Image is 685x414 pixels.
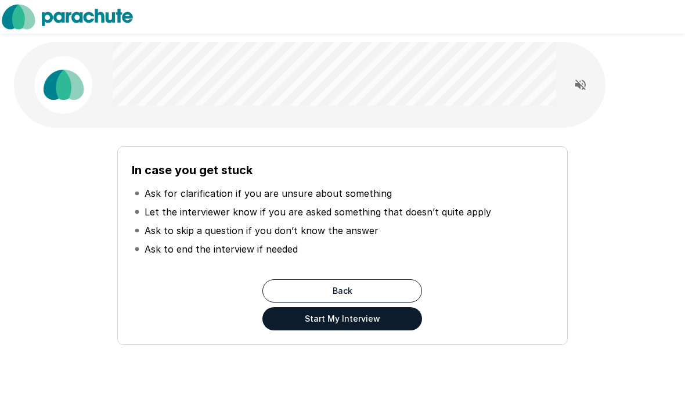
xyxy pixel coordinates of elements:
img: parachute_avatar.png [34,56,92,114]
p: Ask to end the interview if needed [145,242,298,256]
button: Start My Interview [262,307,422,330]
button: Back [262,279,422,303]
p: Ask to skip a question if you don’t know the answer [145,224,378,237]
p: Ask for clarification if you are unsure about something [145,186,392,200]
b: In case you get stuck [132,163,253,177]
button: Read questions aloud [569,73,592,96]
p: Let the interviewer know if you are asked something that doesn’t quite apply [145,205,491,219]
